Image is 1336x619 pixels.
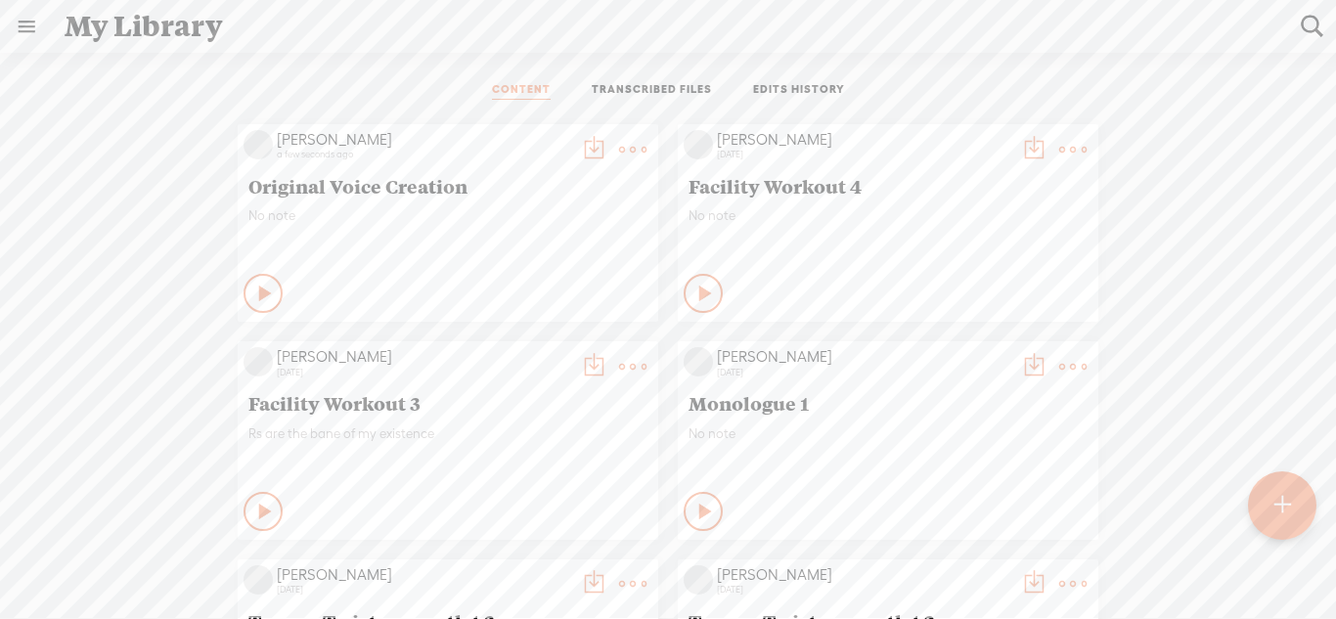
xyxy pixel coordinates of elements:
img: videoLoading.png [244,130,273,159]
div: [PERSON_NAME] [277,347,570,367]
a: CONTENT [492,82,551,100]
div: [DATE] [277,584,570,596]
span: No note [689,207,1088,224]
div: [DATE] [717,584,1010,596]
img: videoLoading.png [684,347,713,376]
div: My Library [51,1,1287,52]
div: [PERSON_NAME] [277,130,570,150]
a: TRANSCRIBED FILES [592,82,712,100]
div: [PERSON_NAME] [717,347,1010,367]
div: a few seconds ago [277,149,570,160]
img: videoLoading.png [244,347,273,376]
img: videoLoading.png [244,565,273,595]
div: [PERSON_NAME] [717,130,1010,150]
div: [DATE] [717,149,1010,160]
div: [DATE] [277,367,570,378]
div: [PERSON_NAME] [717,565,1010,585]
img: videoLoading.png [684,130,713,159]
span: No note [689,425,1088,442]
div: [PERSON_NAME] [277,565,570,585]
img: videoLoading.png [684,565,713,595]
div: Rs are the bane of my existence [248,425,647,484]
span: Facility Workout 4 [689,174,1088,198]
span: Original Voice Creation [248,174,647,198]
div: [DATE] [717,367,1010,378]
a: EDITS HISTORY [753,82,845,100]
span: No note [248,207,647,224]
span: Facility Workout 3 [248,391,647,415]
span: Monologue 1 [689,391,1088,415]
